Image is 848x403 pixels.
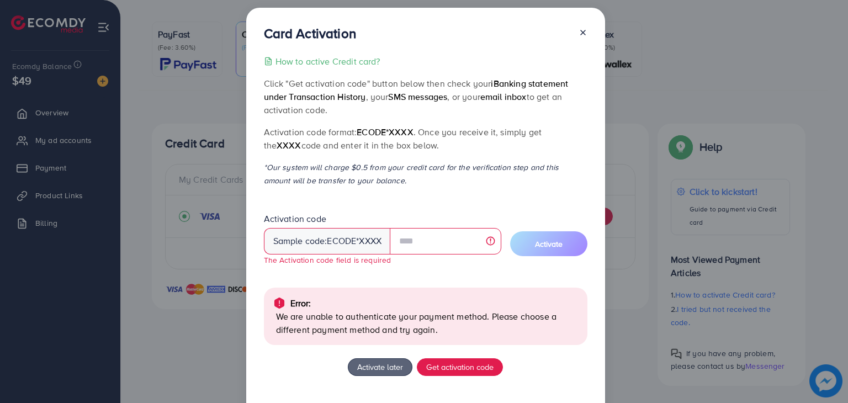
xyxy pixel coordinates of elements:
span: Activate [535,238,563,250]
button: Activate [510,231,587,256]
span: ecode*XXXX [357,126,414,138]
span: iBanking statement under Transaction History [264,77,569,103]
p: Activation code format: . Once you receive it, simply get the code and enter it in the box below. [264,125,587,152]
span: Activate later [357,361,403,373]
button: Activate later [348,358,412,376]
p: Click "Get activation code" button below then check your , your , or your to get an activation code. [264,77,587,116]
p: *Our system will charge $0.5 from your credit card for the verification step and this amount will... [264,161,587,187]
h3: Card Activation [264,25,356,41]
p: Error: [290,296,311,310]
span: XXXX [277,139,301,151]
div: Sample code: *XXXX [264,228,391,254]
span: ecode [327,235,356,247]
button: Get activation code [417,358,503,376]
span: email inbox [480,91,527,103]
p: How to active Credit card? [275,55,380,68]
p: We are unable to authenticate your payment method. Please choose a different payment method and t... [276,310,579,336]
label: Activation code [264,213,326,225]
span: SMS messages [388,91,447,103]
span: Get activation code [426,361,494,373]
small: The Activation code field is required [264,254,391,265]
img: alert [273,296,286,310]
